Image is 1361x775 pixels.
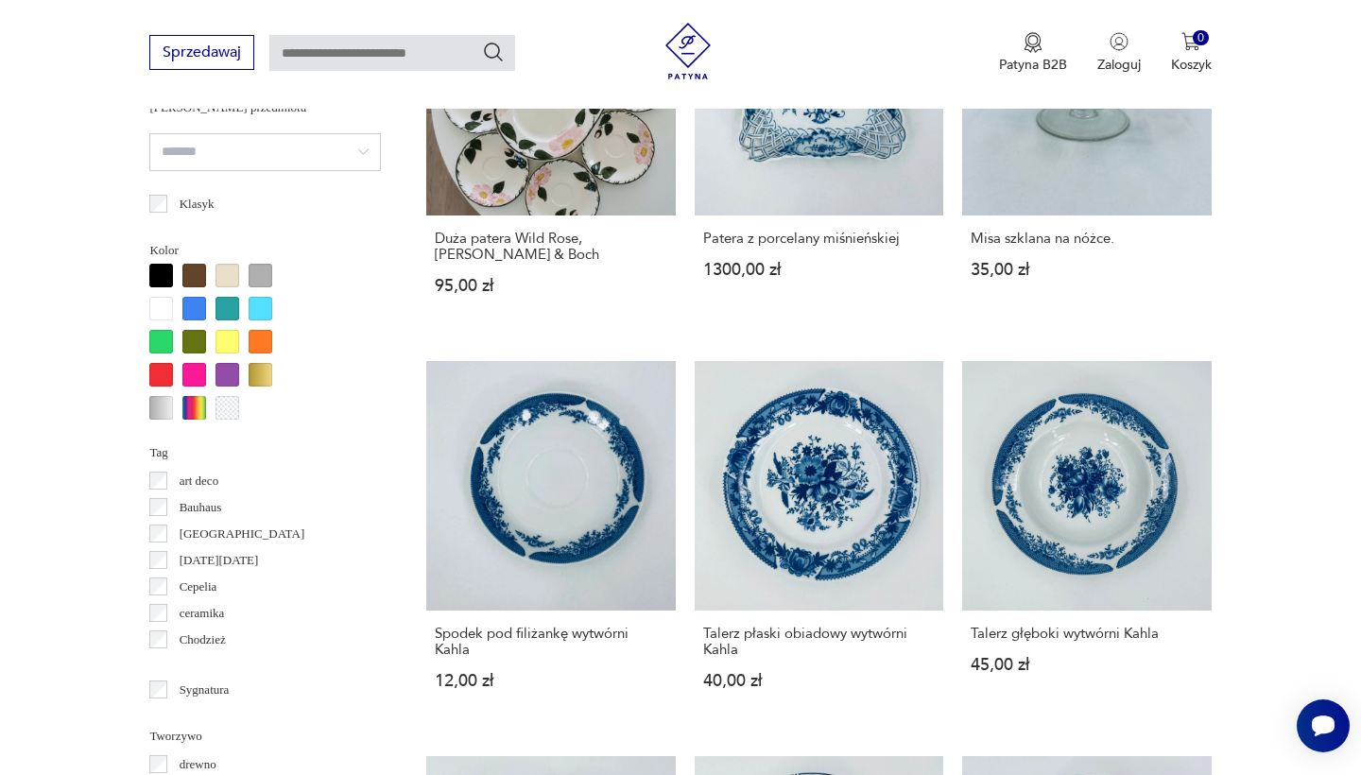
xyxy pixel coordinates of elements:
[180,656,225,677] p: Ćmielów
[1297,699,1350,752] iframe: Smartsupp widget button
[1171,32,1212,74] button: 0Koszyk
[971,262,1202,278] p: 35,00 zł
[149,240,381,261] p: Kolor
[435,626,666,658] h3: Spodek pod filiżankę wytwórni Kahla
[180,577,217,597] p: Cepelia
[482,41,505,63] button: Szukaj
[149,726,381,747] p: Tworzywo
[1024,32,1042,53] img: Ikona medalu
[660,23,716,79] img: Patyna - sklep z meblami i dekoracjami vintage
[971,657,1202,673] p: 45,00 zł
[149,442,381,463] p: Tag
[180,680,230,700] p: Sygnatura
[703,231,935,247] h3: Patera z porcelany miśnieńskiej
[999,32,1067,74] button: Patyna B2B
[1110,32,1128,51] img: Ikonka użytkownika
[999,32,1067,74] a: Ikona medaluPatyna B2B
[971,626,1202,642] h3: Talerz głęboki wytwórni Kahla
[703,626,935,658] h3: Talerz płaski obiadowy wytwórni Kahla
[180,603,225,624] p: ceramika
[695,361,943,725] a: Talerz płaski obiadowy wytwórni KahlaTalerz płaski obiadowy wytwórni Kahla40,00 zł
[971,231,1202,247] h3: Misa szklana na nóżce.
[1097,56,1141,74] p: Zaloguj
[703,262,935,278] p: 1300,00 zł
[149,35,254,70] button: Sprzedawaj
[180,629,226,650] p: Chodzież
[962,361,1211,725] a: Talerz głęboki wytwórni KahlaTalerz głęboki wytwórni Kahla45,00 zł
[180,550,259,571] p: [DATE][DATE]
[1181,32,1200,51] img: Ikona koszyka
[1193,30,1209,46] div: 0
[1097,32,1141,74] button: Zaloguj
[426,361,675,725] a: Spodek pod filiżankę wytwórni KahlaSpodek pod filiżankę wytwórni Kahla12,00 zł
[149,47,254,60] a: Sprzedawaj
[435,278,666,294] p: 95,00 zł
[435,673,666,689] p: 12,00 zł
[999,56,1067,74] p: Patyna B2B
[703,673,935,689] p: 40,00 zł
[180,497,222,518] p: Bauhaus
[180,524,305,544] p: [GEOGRAPHIC_DATA]
[180,471,219,491] p: art deco
[180,194,215,215] p: Klasyk
[1171,56,1212,74] p: Koszyk
[180,754,216,775] p: drewno
[435,231,666,263] h3: Duża patera Wild Rose, [PERSON_NAME] & Boch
